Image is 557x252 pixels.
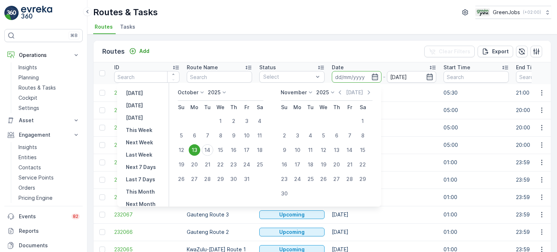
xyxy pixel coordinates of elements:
p: Gauteng Route 3 [187,211,252,218]
a: Reports [4,224,83,238]
th: Tuesday [201,101,214,114]
p: ID [114,64,119,71]
div: 26 [318,173,329,185]
div: 12 [176,144,187,156]
div: 29 [357,173,368,185]
p: Reports [19,227,80,235]
div: 12 [318,144,329,156]
div: 6 [189,130,200,141]
div: 11 [305,144,316,156]
div: 28 [344,173,355,185]
div: Toggle Row Selected [99,229,105,235]
input: Search [443,71,509,83]
p: Next Week [126,139,153,146]
div: 13 [189,144,200,156]
div: 6 [331,130,342,141]
div: Toggle Row Selected [99,90,105,96]
span: 232069 [114,176,180,183]
p: This Week [126,127,152,134]
div: Toggle Row Selected [99,160,105,165]
button: Upcoming [259,210,325,219]
a: Events82 [4,209,83,224]
p: Service Points [18,174,54,181]
p: Next 7 Days [126,164,156,171]
p: Planning [18,74,39,81]
p: Upcoming [279,228,305,236]
div: 7 [344,130,355,141]
p: Add [139,47,149,55]
div: 10 [292,144,303,156]
button: Tomorrow [123,113,146,122]
th: Thursday [330,101,343,114]
div: 11 [254,130,265,141]
div: 4 [254,115,265,127]
div: 5 [176,130,187,141]
div: 30 [278,188,290,199]
p: Select [263,73,313,80]
a: 232150 [114,141,180,149]
span: 232175 [114,89,180,96]
p: ⌘B [70,33,78,38]
div: 24 [241,159,252,170]
th: Tuesday [304,101,317,114]
span: Routes [95,23,113,30]
p: Last Week [126,151,152,158]
div: 21 [344,159,355,170]
div: 25 [305,173,316,185]
td: [DATE] [328,119,440,136]
p: 01:00 [443,211,509,218]
a: Insights [16,62,83,73]
td: [DATE] [328,171,440,189]
div: Toggle Row Selected [99,177,105,183]
div: 22 [215,159,226,170]
p: Routes & Tasks [93,7,158,18]
span: 232151 [114,124,180,131]
button: Next Week [123,138,156,147]
button: This Month [123,187,158,196]
input: Search [187,71,252,83]
p: [DATE] [126,90,143,97]
p: Start Time [443,64,470,71]
th: Friday [343,101,356,114]
th: Sunday [278,101,291,114]
div: 18 [254,144,265,156]
th: Monday [291,101,304,114]
p: [DATE] [346,89,363,96]
div: 14 [202,144,213,156]
p: 05:30 [443,89,509,96]
div: 19 [318,159,329,170]
img: Green_Jobs_Logo.png [475,8,490,16]
a: 232152 [114,107,180,114]
div: 9 [228,130,239,141]
td: [DATE] [328,136,440,154]
p: Date [332,64,344,71]
p: Insights [18,64,37,71]
div: 3 [241,115,252,127]
td: [DATE] [328,154,440,171]
img: logo_light-DOdMpM7g.png [21,6,52,20]
td: [DATE] [328,84,440,102]
button: This Week [123,126,155,135]
a: Planning [16,73,83,83]
p: Operations [19,51,68,59]
td: [DATE] [328,206,440,223]
div: 25 [254,159,265,170]
p: October [178,89,198,96]
button: Today [123,101,146,110]
th: Thursday [227,101,240,114]
button: Next 7 Days [123,163,159,172]
div: 27 [331,173,342,185]
p: 01:00 [443,228,509,236]
div: 8 [215,130,226,141]
a: 232067 [114,211,180,218]
a: Orders [16,183,83,193]
p: ( +02:00 ) [523,9,541,15]
div: 10 [241,130,252,141]
div: 26 [176,173,187,185]
a: Cockpit [16,93,83,103]
div: 8 [357,130,368,141]
div: 5 [318,130,329,141]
